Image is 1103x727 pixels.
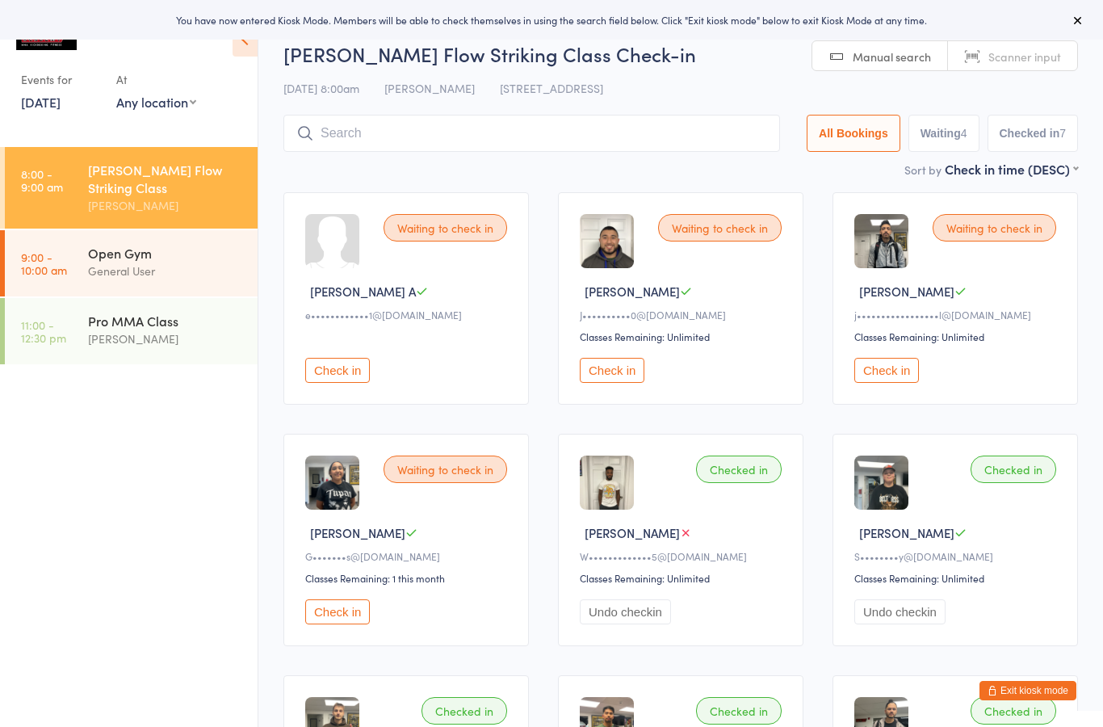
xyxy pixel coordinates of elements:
[26,13,1077,27] div: You have now entered Kiosk Mode. Members will be able to check themselves in using the search fie...
[585,283,680,300] span: [PERSON_NAME]
[310,524,405,541] span: [PERSON_NAME]
[580,214,634,268] img: image1635951899.png
[696,456,782,483] div: Checked in
[988,48,1061,65] span: Scanner input
[854,214,908,268] img: image1739458255.png
[305,549,512,563] div: G•••••••s@[DOMAIN_NAME]
[854,599,946,624] button: Undo checkin
[961,127,967,140] div: 4
[21,66,100,93] div: Events for
[500,80,603,96] span: [STREET_ADDRESS]
[988,115,1079,152] button: Checked in7
[21,93,61,111] a: [DATE]
[580,308,786,321] div: J••••••••••0@[DOMAIN_NAME]
[88,244,244,262] div: Open Gym
[658,214,782,242] div: Waiting to check in
[421,697,507,725] div: Checked in
[384,214,507,242] div: Waiting to check in
[585,524,680,541] span: [PERSON_NAME]
[116,93,196,111] div: Any location
[971,697,1056,725] div: Checked in
[310,283,416,300] span: [PERSON_NAME] A
[116,66,196,93] div: At
[88,161,244,196] div: [PERSON_NAME] Flow Striking Class
[580,599,671,624] button: Undo checkin
[283,80,359,96] span: [DATE] 8:00am
[859,283,954,300] span: [PERSON_NAME]
[88,196,244,215] div: [PERSON_NAME]
[5,298,258,364] a: 11:00 -12:30 pmPro MMA Class[PERSON_NAME]
[1059,127,1066,140] div: 7
[305,456,359,510] img: image1757977335.png
[807,115,900,152] button: All Bookings
[21,318,66,344] time: 11:00 - 12:30 pm
[283,115,780,152] input: Search
[580,456,634,510] img: image1695338785.png
[979,681,1076,700] button: Exit kiosk mode
[305,308,512,321] div: e••••••••••••1@[DOMAIN_NAME]
[21,167,63,193] time: 8:00 - 9:00 am
[5,147,258,229] a: 8:00 -9:00 am[PERSON_NAME] Flow Striking Class[PERSON_NAME]
[854,571,1061,585] div: Classes Remaining: Unlimited
[859,524,954,541] span: [PERSON_NAME]
[933,214,1056,242] div: Waiting to check in
[908,115,979,152] button: Waiting4
[945,160,1078,178] div: Check in time (DESC)
[283,40,1078,67] h2: [PERSON_NAME] Flow Striking Class Check-in
[305,571,512,585] div: Classes Remaining: 1 this month
[580,358,644,383] button: Check in
[88,262,244,280] div: General User
[696,697,782,725] div: Checked in
[854,330,1061,343] div: Classes Remaining: Unlimited
[88,312,244,330] div: Pro MMA Class
[854,456,908,510] img: image1744984104.png
[853,48,931,65] span: Manual search
[580,549,786,563] div: W•••••••••••••5@[DOMAIN_NAME]
[305,358,370,383] button: Check in
[904,162,942,178] label: Sort by
[854,308,1061,321] div: j•••••••••••••••••l@[DOMAIN_NAME]
[854,358,919,383] button: Check in
[305,599,370,624] button: Check in
[971,456,1056,483] div: Checked in
[5,230,258,296] a: 9:00 -10:00 amOpen GymGeneral User
[384,456,507,483] div: Waiting to check in
[580,330,786,343] div: Classes Remaining: Unlimited
[21,250,67,276] time: 9:00 - 10:00 am
[854,549,1061,563] div: S••••••••y@[DOMAIN_NAME]
[384,80,475,96] span: [PERSON_NAME]
[580,571,786,585] div: Classes Remaining: Unlimited
[88,330,244,348] div: [PERSON_NAME]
